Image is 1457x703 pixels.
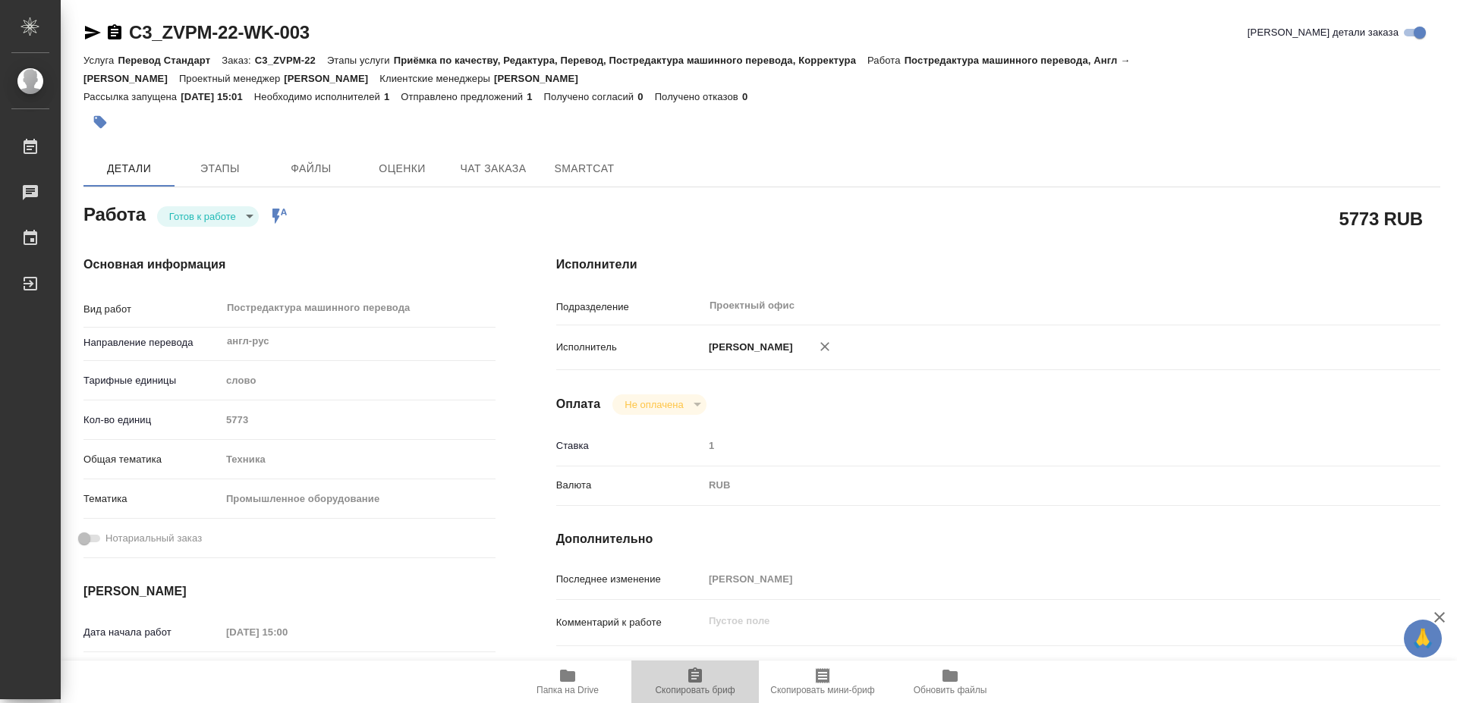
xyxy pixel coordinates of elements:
p: Дата начала работ [83,625,221,640]
p: Получено отказов [655,91,742,102]
p: Проектный менеджер [179,73,284,84]
div: RUB [703,472,1367,498]
p: 1 [527,91,543,102]
button: Скопировать ссылку для ЯМессенджера [83,24,102,42]
span: Этапы [184,159,256,178]
p: Отправлено предложений [401,91,527,102]
p: 0 [637,91,654,102]
button: Добавить тэг [83,105,117,139]
p: Направление перевода [83,335,221,350]
p: Исполнитель [556,340,703,355]
p: Комментарий к работе [556,615,703,630]
button: Готов к работе [165,210,241,223]
p: Работа [867,55,905,66]
p: Перевод Стандарт [118,55,222,66]
p: Тематика [83,491,221,507]
p: Рассылка запущена [83,91,181,102]
p: Тарифные единицы [83,373,221,388]
p: Общая тематика [83,452,221,467]
h2: Работа [83,199,146,227]
button: Обновить файлы [886,661,1014,703]
span: Файлы [275,159,348,178]
button: Не оплачена [620,398,688,411]
div: слово [221,368,496,394]
span: [PERSON_NAME] детали заказа [1248,25,1399,40]
p: Услуга [83,55,118,66]
p: Получено согласий [544,91,638,102]
p: [PERSON_NAME] [703,340,793,355]
p: 0 [742,91,759,102]
h4: Основная информация [83,256,496,274]
input: Пустое поле [221,409,496,431]
span: SmartCat [548,159,621,178]
div: Техника [221,447,496,472]
button: 🙏 [1404,620,1442,657]
button: Папка на Drive [504,661,631,703]
button: Удалить исполнителя [808,330,842,363]
p: Ставка [556,438,703,453]
p: 1 [384,91,401,102]
span: Оценки [366,159,439,178]
p: Кол-во единиц [83,413,221,428]
h4: Оплата [556,395,601,413]
p: Этапы услуги [327,55,394,66]
h4: Исполнители [556,256,1440,274]
span: Папка на Drive [537,685,599,695]
span: Скопировать мини-бриф [770,685,874,695]
p: Подразделение [556,300,703,315]
p: C3_ZVPM-22 [255,55,327,66]
button: Скопировать мини-бриф [759,661,886,703]
span: Детали [93,159,165,178]
h4: Дополнительно [556,530,1440,548]
h4: [PERSON_NAME] [83,582,496,601]
input: Пустое поле [703,435,1367,457]
div: Готов к работе [157,206,259,227]
p: [DATE] 15:01 [181,91,254,102]
p: Валюта [556,478,703,493]
span: Обновить файлы [914,685,987,695]
p: Необходимо исполнителей [254,91,384,102]
a: C3_ZVPM-22-WK-003 [129,22,310,42]
p: [PERSON_NAME] [284,73,379,84]
button: Скопировать бриф [631,661,759,703]
p: [PERSON_NAME] [494,73,590,84]
span: 🙏 [1410,623,1436,654]
p: Вид работ [83,302,221,317]
span: Чат заказа [457,159,530,178]
button: Скопировать ссылку [105,24,124,42]
input: Пустое поле [221,621,354,643]
div: Промышленное оборудование [221,486,496,512]
p: Последнее изменение [556,572,703,587]
span: Скопировать бриф [655,685,735,695]
input: Пустое поле [703,568,1367,590]
h2: 5773 RUB [1339,206,1423,231]
p: Клиентские менеджеры [379,73,494,84]
div: Готов к работе [612,394,706,415]
span: Нотариальный заказ [105,531,202,546]
p: Заказ: [222,55,254,66]
p: Приёмка по качеству, Редактура, Перевод, Постредактура машинного перевода, Корректура [394,55,867,66]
